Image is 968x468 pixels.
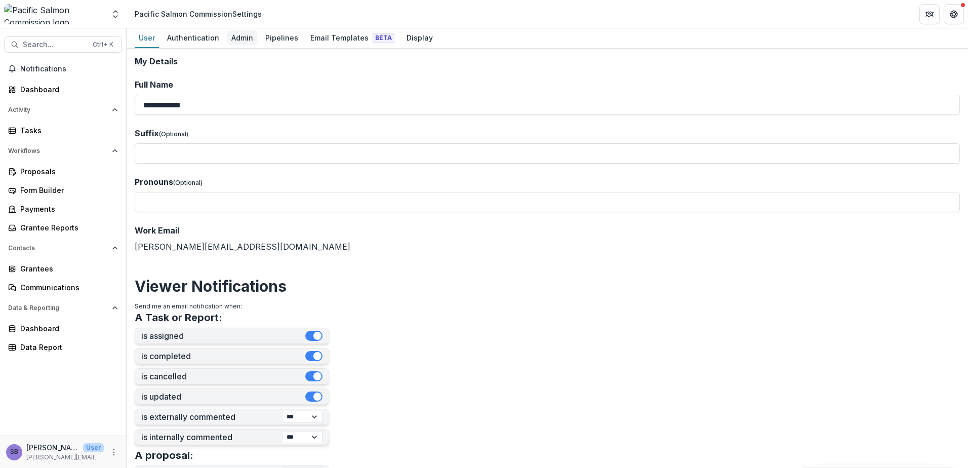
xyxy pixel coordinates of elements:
[4,201,122,217] a: Payments
[8,245,108,252] span: Contacts
[135,30,159,45] div: User
[141,372,305,381] label: is cancelled
[20,204,114,214] div: Payments
[141,352,305,361] label: is completed
[227,28,257,48] a: Admin
[4,240,122,256] button: Open Contacts
[135,225,179,236] span: Work Email
[10,449,18,455] div: Sascha Bendt
[20,323,114,334] div: Dashboard
[135,9,262,19] div: Pacific Salmon Commission Settings
[83,443,104,452] p: User
[4,36,122,53] button: Search...
[91,39,115,50] div: Ctrl + K
[141,392,305,402] label: is updated
[20,125,114,136] div: Tasks
[135,128,159,138] span: Suffix
[402,28,437,48] a: Display
[26,453,104,462] p: [PERSON_NAME][EMAIL_ADDRESS][DOMAIN_NAME]
[135,28,159,48] a: User
[141,433,282,442] label: is internally commented
[23,41,87,49] span: Search...
[20,185,114,196] div: Form Builder
[135,57,960,66] h2: My Details
[8,304,108,311] span: Data & Reporting
[8,106,108,113] span: Activity
[306,28,398,48] a: Email Templates Beta
[4,182,122,199] a: Form Builder
[135,224,960,253] div: [PERSON_NAME][EMAIL_ADDRESS][DOMAIN_NAME]
[227,30,257,45] div: Admin
[20,84,114,95] div: Dashboard
[4,260,122,277] a: Grantees
[4,339,122,356] a: Data Report
[402,30,437,45] div: Display
[141,412,282,422] label: is externally commented
[373,33,394,43] span: Beta
[4,320,122,337] a: Dashboard
[20,263,114,274] div: Grantees
[163,28,223,48] a: Authentication
[261,30,302,45] div: Pipelines
[135,277,960,295] h2: Viewer Notifications
[135,302,242,310] span: Send me an email notification when:
[159,130,188,138] span: (Optional)
[141,331,305,341] label: is assigned
[20,166,114,177] div: Proposals
[135,80,173,90] span: Full Name
[261,28,302,48] a: Pipelines
[4,219,122,236] a: Grantee Reports
[135,449,193,461] h3: A proposal:
[20,342,114,353] div: Data Report
[135,177,173,187] span: Pronouns
[4,122,122,139] a: Tasks
[8,147,108,154] span: Workflows
[4,163,122,180] a: Proposals
[4,279,122,296] a: Communications
[919,4,940,24] button: Partners
[944,4,964,24] button: Get Help
[131,7,266,21] nav: breadcrumb
[4,61,122,77] button: Notifications
[163,30,223,45] div: Authentication
[4,143,122,159] button: Open Workflows
[26,442,79,453] p: [PERSON_NAME]
[4,102,122,118] button: Open Activity
[108,446,120,458] button: More
[108,4,123,24] button: Open entity switcher
[20,65,118,73] span: Notifications
[4,4,104,24] img: Pacific Salmon Commission logo
[173,179,203,186] span: (Optional)
[20,282,114,293] div: Communications
[135,311,222,324] h3: A Task or Report:
[306,30,398,45] div: Email Templates
[20,222,114,233] div: Grantee Reports
[4,81,122,98] a: Dashboard
[4,300,122,316] button: Open Data & Reporting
